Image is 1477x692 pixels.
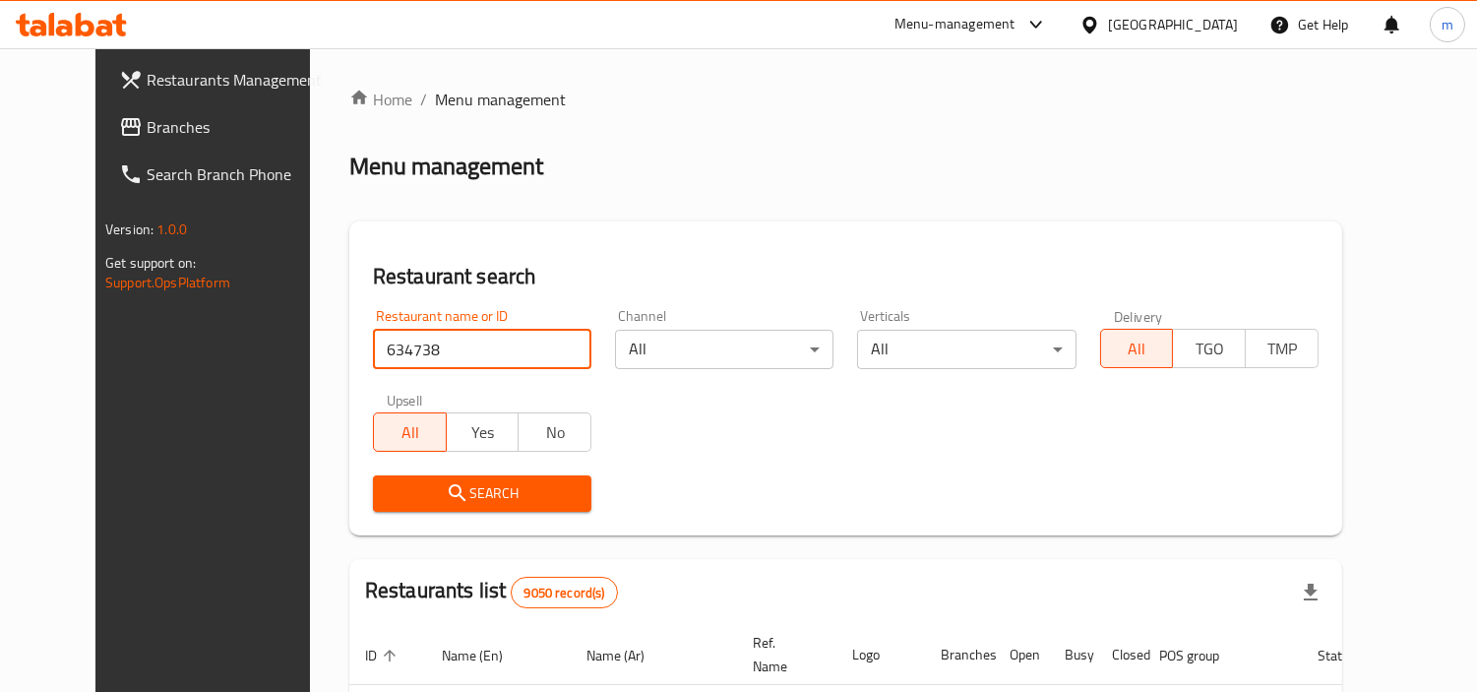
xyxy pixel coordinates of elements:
nav: breadcrumb [349,88,1342,111]
span: Search [389,481,576,506]
span: Menu management [435,88,566,111]
th: Open [994,625,1049,685]
h2: Restaurants list [365,576,618,608]
span: Search Branch Phone [147,162,327,186]
span: Name (Ar) [586,644,670,667]
a: Support.OpsPlatform [105,270,230,295]
span: m [1442,14,1453,35]
h2: Menu management [349,151,543,182]
th: Busy [1049,625,1096,685]
a: Branches [103,103,342,151]
span: No [526,418,584,447]
label: Upsell [387,393,423,407]
span: TMP [1254,335,1311,363]
th: Branches [925,625,994,685]
span: POS group [1159,644,1245,667]
button: Yes [446,412,520,452]
span: Status [1318,644,1382,667]
span: All [382,418,439,447]
span: Name (En) [442,644,528,667]
li: / [420,88,427,111]
button: TGO [1172,329,1246,368]
th: Logo [836,625,925,685]
span: 9050 record(s) [512,584,616,602]
h2: Restaurant search [373,262,1319,291]
div: Total records count [511,577,617,608]
button: No [518,412,591,452]
span: 1.0.0 [156,217,187,242]
div: Export file [1287,569,1334,616]
span: Restaurants Management [147,68,327,92]
div: Menu-management [894,13,1015,36]
span: Yes [455,418,512,447]
span: ID [365,644,402,667]
span: Branches [147,115,327,139]
input: Search for restaurant name or ID.. [373,330,591,369]
div: [GEOGRAPHIC_DATA] [1108,14,1238,35]
a: Home [349,88,412,111]
span: Get support on: [105,250,196,276]
label: Delivery [1114,309,1163,323]
div: All [615,330,833,369]
button: Search [373,475,591,512]
button: All [1100,329,1174,368]
span: Ref. Name [753,631,813,678]
button: TMP [1245,329,1319,368]
a: Restaurants Management [103,56,342,103]
button: All [373,412,447,452]
span: Version: [105,217,154,242]
span: TGO [1181,335,1238,363]
div: All [857,330,1076,369]
a: Search Branch Phone [103,151,342,198]
span: All [1109,335,1166,363]
th: Closed [1096,625,1143,685]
